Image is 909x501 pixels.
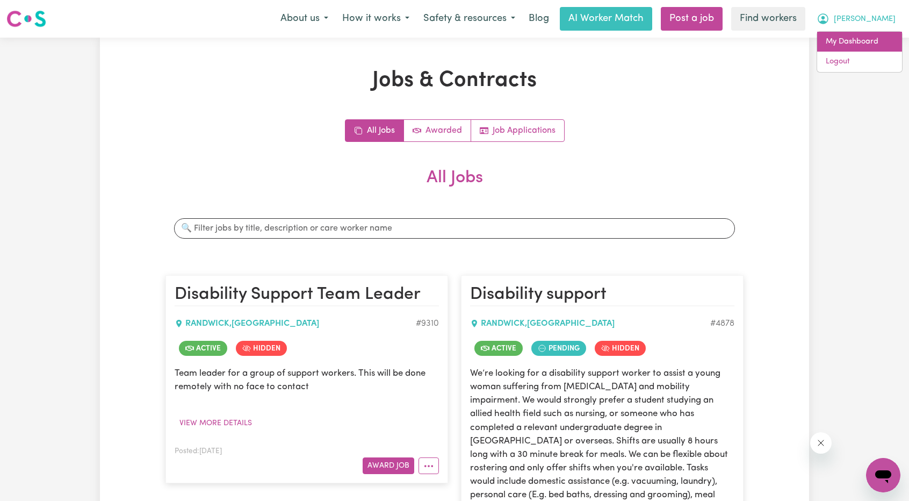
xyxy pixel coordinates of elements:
span: Job is hidden [236,341,287,356]
button: Safety & resources [416,8,522,30]
div: RANDWICK , [GEOGRAPHIC_DATA] [470,317,710,330]
h2: Disability Support Team Leader [175,284,439,306]
a: Careseekers logo [6,6,46,31]
button: Award Job [363,457,414,474]
span: Job is hidden [595,341,646,356]
div: RANDWICK , [GEOGRAPHIC_DATA] [175,317,416,330]
button: About us [273,8,335,30]
p: Team leader for a group of support workers. This will be done remotely with no face to contact [175,367,439,393]
a: Job applications [471,120,564,141]
iframe: Close message [810,432,832,454]
span: [PERSON_NAME] [834,13,896,25]
a: Post a job [661,7,723,31]
div: My Account [817,31,903,73]
img: Careseekers logo [6,9,46,28]
a: My Dashboard [817,32,902,52]
iframe: Button to launch messaging window [866,458,900,492]
h2: Disability support [470,284,734,306]
a: AI Worker Match [560,7,652,31]
button: How it works [335,8,416,30]
span: Job is active [474,341,523,356]
div: Job ID #9310 [416,317,439,330]
a: Blog [522,7,555,31]
span: Job contract pending review by care worker [531,341,586,356]
a: Find workers [731,7,805,31]
button: View more details [175,415,257,432]
button: More options [419,457,439,474]
h2: All Jobs [165,168,744,205]
button: My Account [810,8,903,30]
div: Job ID #4878 [710,317,734,330]
a: Active jobs [404,120,471,141]
span: Posted: [DATE] [175,448,222,455]
span: Need any help? [6,8,65,16]
a: All jobs [345,120,404,141]
a: Logout [817,52,902,72]
input: 🔍 Filter jobs by title, description or care worker name [174,218,735,239]
h1: Jobs & Contracts [165,68,744,94]
span: Job is active [179,341,227,356]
